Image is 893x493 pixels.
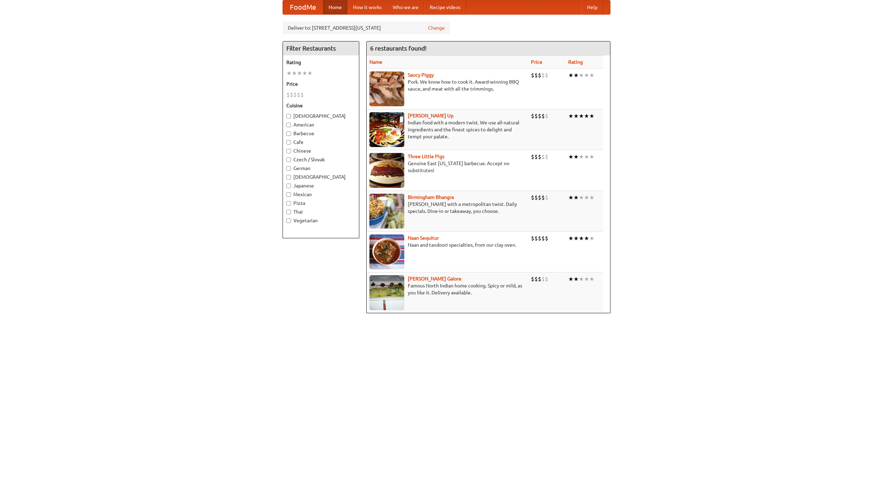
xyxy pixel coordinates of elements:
[369,119,525,140] p: Indian food with a modern twist. We use all-natural ingredients and the finest spices to delight ...
[579,194,584,201] li: ★
[541,275,545,283] li: $
[408,113,453,118] a: [PERSON_NAME] Up
[568,234,573,242] li: ★
[323,0,347,14] a: Home
[541,71,545,79] li: $
[531,194,534,201] li: $
[408,194,454,200] a: Birmingham Bhangra
[584,194,589,201] li: ★
[545,112,548,120] li: $
[286,130,355,137] label: Barbecue
[573,275,579,283] li: ★
[534,275,538,283] li: $
[286,156,355,163] label: Czech / Slovak
[286,131,291,136] input: Barbecue
[286,218,291,223] input: Vegetarian
[538,194,541,201] li: $
[538,71,541,79] li: $
[286,184,291,188] input: Japanese
[369,112,404,147] img: curryup.jpg
[286,208,355,215] label: Thai
[286,113,355,120] label: [DEMOGRAPHIC_DATA]
[370,45,427,52] ng-pluralize: 6 restaurants found!
[573,112,579,120] li: ★
[387,0,424,14] a: Who we are
[579,275,584,283] li: ★
[369,241,525,248] p: Naan and tandoori specialties, from our clay oven.
[584,112,589,120] li: ★
[589,153,594,161] li: ★
[573,71,579,79] li: ★
[293,91,297,99] li: $
[307,69,313,77] li: ★
[568,71,573,79] li: ★
[531,59,542,65] a: Price
[589,112,594,120] li: ★
[584,234,589,242] li: ★
[538,153,541,161] li: $
[286,91,290,99] li: $
[589,194,594,201] li: ★
[579,112,584,120] li: ★
[408,154,444,159] b: Three Little Pigs
[369,201,525,215] p: [PERSON_NAME] with a metropolitan twist. Daily specials. Dine-in or takeaway, you choose.
[286,59,355,66] h5: Rating
[545,234,548,242] li: $
[369,153,404,188] img: littlepigs.jpg
[541,234,545,242] li: $
[568,275,573,283] li: ★
[286,165,355,172] label: German
[531,234,534,242] li: $
[424,0,466,14] a: Recipe videos
[534,112,538,120] li: $
[541,194,545,201] li: $
[581,0,603,14] a: Help
[584,275,589,283] li: ★
[297,91,300,99] li: $
[531,71,534,79] li: $
[286,210,291,214] input: Thai
[286,80,355,87] h5: Price
[286,123,291,127] input: American
[369,275,404,310] img: currygalore.jpg
[408,72,434,78] a: Saucy Piggy
[286,114,291,118] input: [DEMOGRAPHIC_DATA]
[568,112,573,120] li: ★
[545,153,548,161] li: $
[283,41,359,55] h4: Filter Restaurants
[531,275,534,283] li: $
[347,0,387,14] a: How it works
[286,217,355,224] label: Vegetarian
[573,153,579,161] li: ★
[534,71,538,79] li: $
[283,0,323,14] a: FoodMe
[286,102,355,109] h5: Cuisine
[589,234,594,242] li: ★
[369,282,525,296] p: Famous North Indian home cooking. Spicy or mild, as you like it. Delivery available.
[286,166,291,171] input: German
[579,234,584,242] li: ★
[538,112,541,120] li: $
[568,59,583,65] a: Rating
[538,234,541,242] li: $
[534,234,538,242] li: $
[286,149,291,153] input: Chinese
[369,59,382,65] a: Name
[283,22,450,34] div: Deliver to: [STREET_ADDRESS][US_STATE]
[579,153,584,161] li: ★
[573,194,579,201] li: ★
[286,139,355,146] label: Cafe
[545,275,548,283] li: $
[408,235,439,241] a: Naan Sequitur
[369,160,525,174] p: Genuine East [US_STATE] barbecue. Accept no substitutes!
[297,69,302,77] li: ★
[408,276,461,282] b: [PERSON_NAME] Galore
[286,192,291,197] input: Mexican
[541,153,545,161] li: $
[589,275,594,283] li: ★
[286,200,355,207] label: Pizza
[286,191,355,198] label: Mexican
[286,140,291,145] input: Cafe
